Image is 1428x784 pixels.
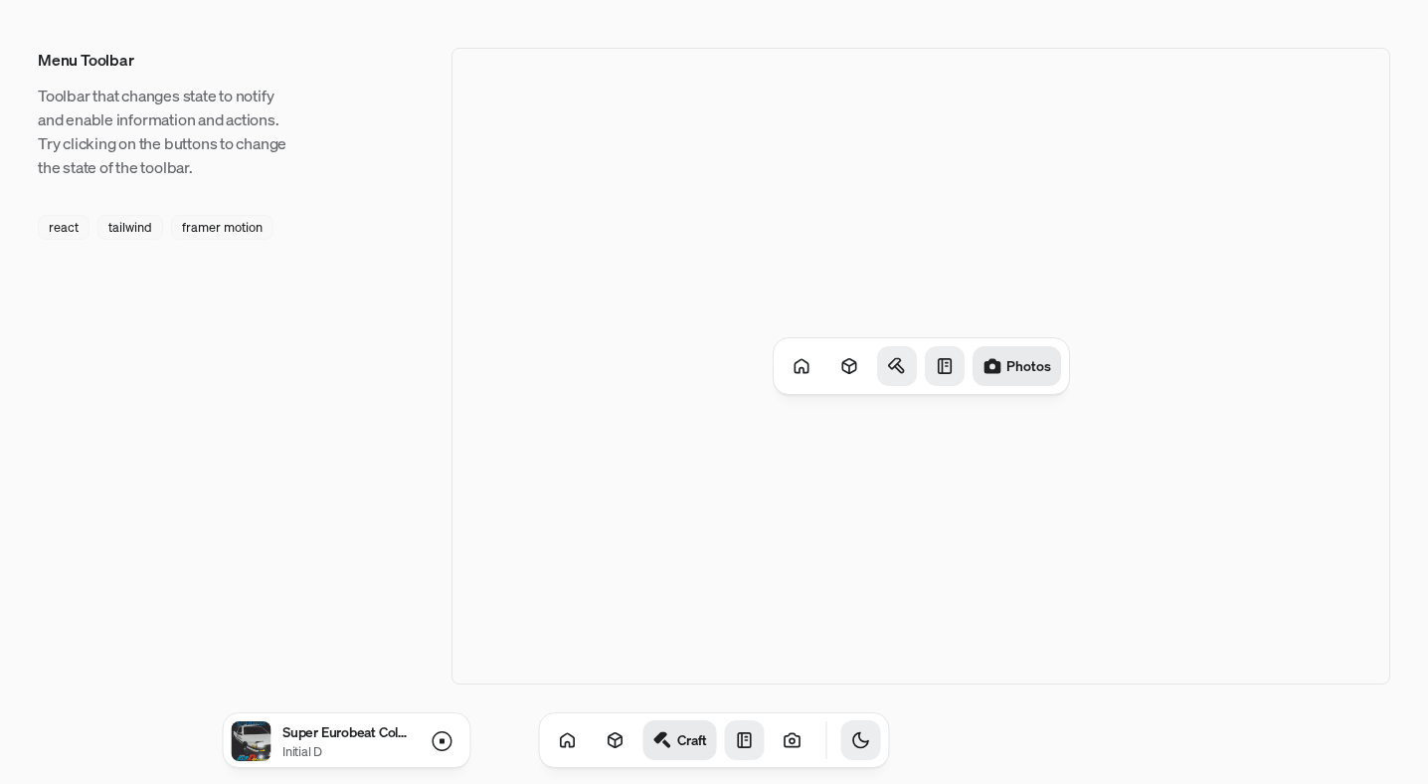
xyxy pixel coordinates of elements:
[38,215,89,240] div: react
[841,720,881,760] button: Toggle Theme
[97,215,163,240] div: tailwind
[282,742,410,761] p: Initial D
[38,48,292,72] h3: Menu Toolbar
[282,721,410,742] p: Super Eurobeat Collection
[171,215,273,240] div: framer motion
[38,84,292,179] p: Toolbar that changes state to notify and enable information and actions. Try clicking on the butt...
[1006,356,1051,375] h1: Photos
[677,730,707,749] h1: Craft
[643,720,717,760] a: Craft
